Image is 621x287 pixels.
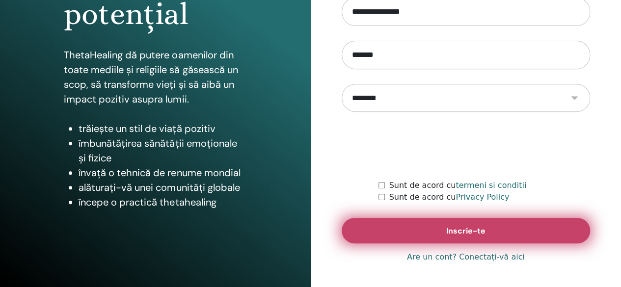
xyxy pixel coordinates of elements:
a: Privacy Policy [456,192,509,202]
button: Inscrie-te [342,218,591,243]
li: îmbunătățirea sănătății emoționale și fizice [79,136,246,165]
label: Sunt de acord cu [389,191,509,203]
a: termeni si conditii [456,181,526,190]
li: învață o tehnică de renume mondial [79,165,246,180]
li: începe o practică thetahealing [79,195,246,209]
span: Inscrie-te [446,226,486,236]
a: Are un cont? Conectați-vă aici [407,251,525,263]
li: trăiește un stil de viață pozitiv [79,121,246,136]
li: alăturați-vă unei comunități globale [79,180,246,195]
p: ThetaHealing dă putere oamenilor din toate mediile și religiile să găsească un scop, să transform... [64,48,246,106]
label: Sunt de acord cu [389,180,526,191]
iframe: reCAPTCHA [391,127,540,165]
